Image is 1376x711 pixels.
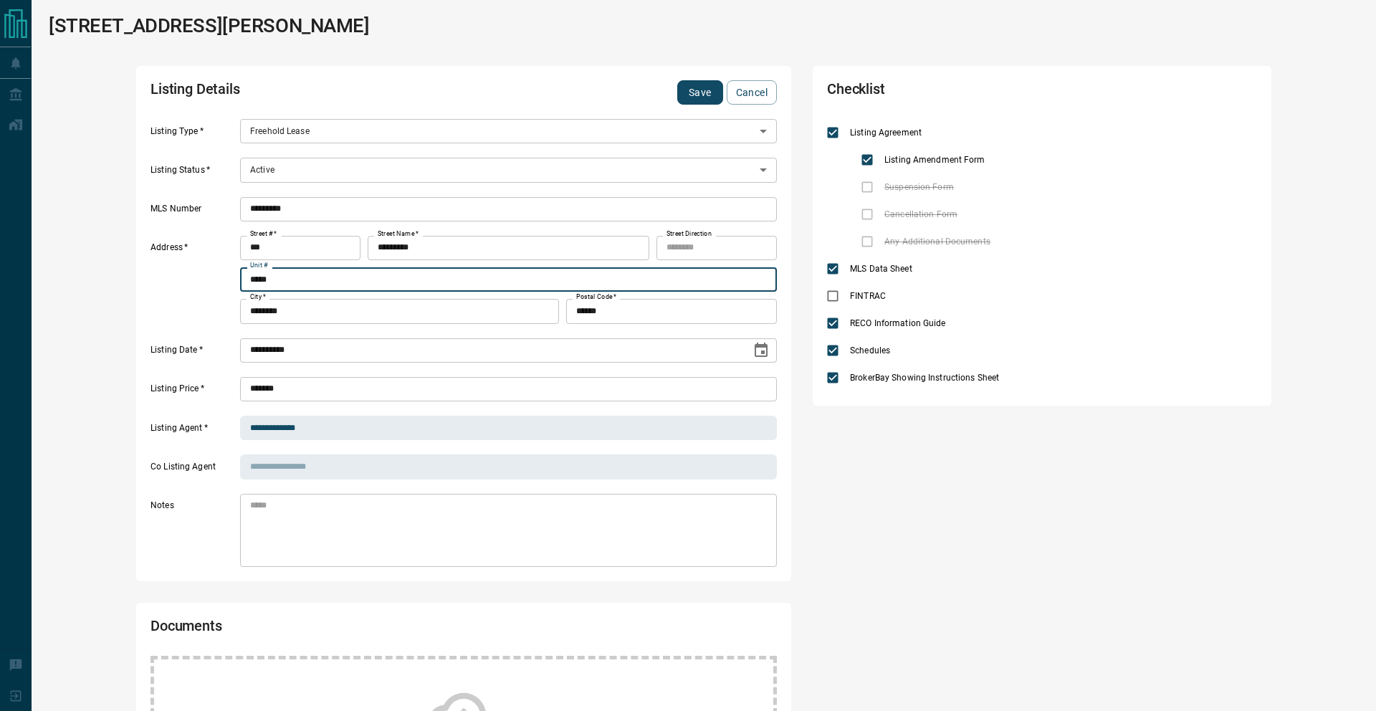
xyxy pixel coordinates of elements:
label: City [250,292,266,302]
span: Schedules [846,344,894,357]
h2: Documents [150,617,526,641]
span: RECO Information Guide [846,317,949,330]
div: Active [240,158,777,182]
label: Street # [250,229,277,239]
label: Notes [150,500,236,567]
label: Co Listing Agent [150,461,236,479]
span: MLS Data Sheet [846,262,916,275]
span: Listing Amendment Form [881,153,988,166]
label: Listing Price [150,383,236,401]
span: Listing Agreement [846,126,925,139]
h1: [STREET_ADDRESS][PERSON_NAME] [49,14,370,37]
label: Listing Agent [150,422,236,441]
span: BrokerBay Showing Instructions Sheet [846,371,1003,384]
label: Listing Status [150,164,236,183]
span: Cancellation Form [881,208,961,221]
button: Save [677,80,723,105]
label: Listing Type [150,125,236,144]
h2: Checklist [827,80,1085,105]
button: Cancel [727,80,777,105]
button: Choose date, selected date is Jun 25, 2025 [747,336,775,365]
label: Postal Code [576,292,616,302]
label: Address [150,242,236,323]
label: Listing Date [150,344,236,363]
span: FINTRAC [846,290,889,302]
span: Suspension Form [881,181,957,194]
label: MLS Number [150,203,236,221]
h2: Listing Details [150,80,526,105]
label: Street Direction [666,229,712,239]
span: Any Additional Documents [881,235,994,248]
label: Street Name [378,229,419,239]
div: Freehold Lease [240,119,777,143]
label: Unit # [250,261,268,270]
